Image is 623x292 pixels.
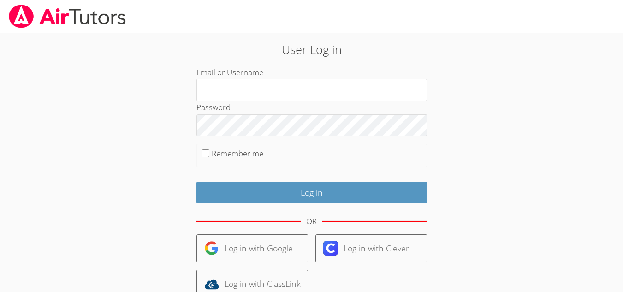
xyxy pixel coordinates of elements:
[196,102,231,113] label: Password
[204,241,219,256] img: google-logo-50288ca7cdecda66e5e0955fdab243c47b7ad437acaf1139b6f446037453330a.svg
[8,5,127,28] img: airtutors_banner-c4298cdbf04f3fff15de1276eac7730deb9818008684d7c2e4769d2f7ddbe033.png
[323,241,338,256] img: clever-logo-6eab21bc6e7a338710f1a6ff85c0baf02591cd810cc4098c63d3a4b26e2feb20.svg
[306,215,317,228] div: OR
[204,277,219,292] img: classlink-logo-d6bb404cc1216ec64c9a2012d9dc4662098be43eaf13dc465df04b49fa7ab582.svg
[196,67,263,77] label: Email or Username
[212,148,263,159] label: Remember me
[143,41,480,58] h2: User Log in
[196,234,308,262] a: Log in with Google
[196,182,427,203] input: Log in
[315,234,427,262] a: Log in with Clever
